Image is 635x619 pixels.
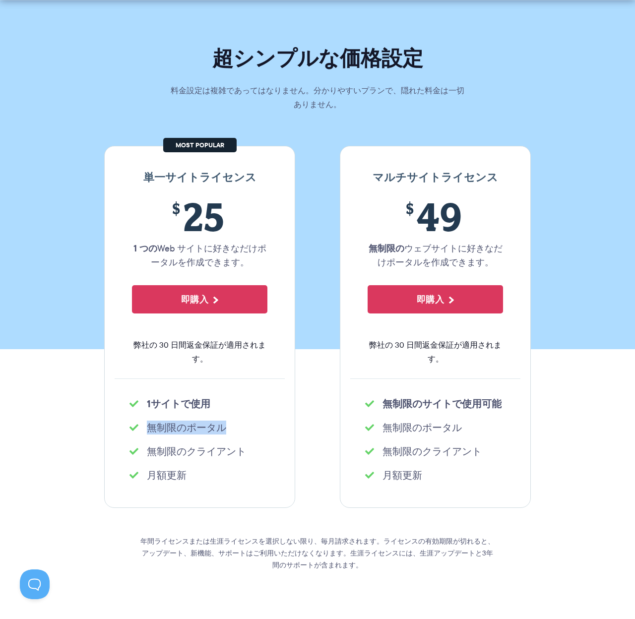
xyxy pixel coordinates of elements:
font: 49 [417,191,462,242]
font: Web サイトに好きなだけポータルを作成できます [151,242,266,269]
font: $ [172,199,180,218]
font: 月額更新 [147,468,187,482]
font: 単一サイトライセンス [143,169,256,186]
font: 25 [183,191,224,242]
button: 即購入 [132,285,267,313]
font: 。 [240,256,249,269]
font: 1サイトで使用 [147,396,210,411]
font: 即購入 [181,293,209,306]
font: 年間ライセンスまたは生涯ライセンスを選択しない限り、毎月請求されます。ライセンスの有効期限が切れると、アップデート、新機能、サポートはご利用いただけなくなります。生涯ライセンスには、生涯アップデ... [140,536,495,570]
font: 弊社の 30 日間返金保証が適用されます。 [369,339,502,365]
font: 無制限のクライアント [382,444,482,458]
font: 。 [485,256,494,269]
font: 即購入 [417,293,444,306]
font: 超シンプルな価格設定 [212,42,423,74]
font: 料金設定は複雑であってはなりません。分かりやすいプランで、隠れた料金は一切ありません。 [171,85,464,110]
font: 無制限のポータル [147,421,226,434]
font: 弊社の 30 日間返金保証が適用されます。 [133,339,266,365]
font: 無制限のサイトで使用可能 [382,396,502,411]
font: $ [406,199,414,218]
font: ウェブサイトに好きなだけポータルを作成できます [378,242,503,269]
font: 無制限の [369,242,404,255]
font: 無制限のクライアント [147,444,246,458]
font: 無制限のポータル [382,421,462,434]
iframe: カスタマーサポートを切り替える [20,569,50,599]
font: マルチサイトライセンス [373,169,498,186]
button: 即購入 [368,285,503,313]
font: 1 つの [133,242,157,255]
font: 月額更新 [382,468,422,482]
